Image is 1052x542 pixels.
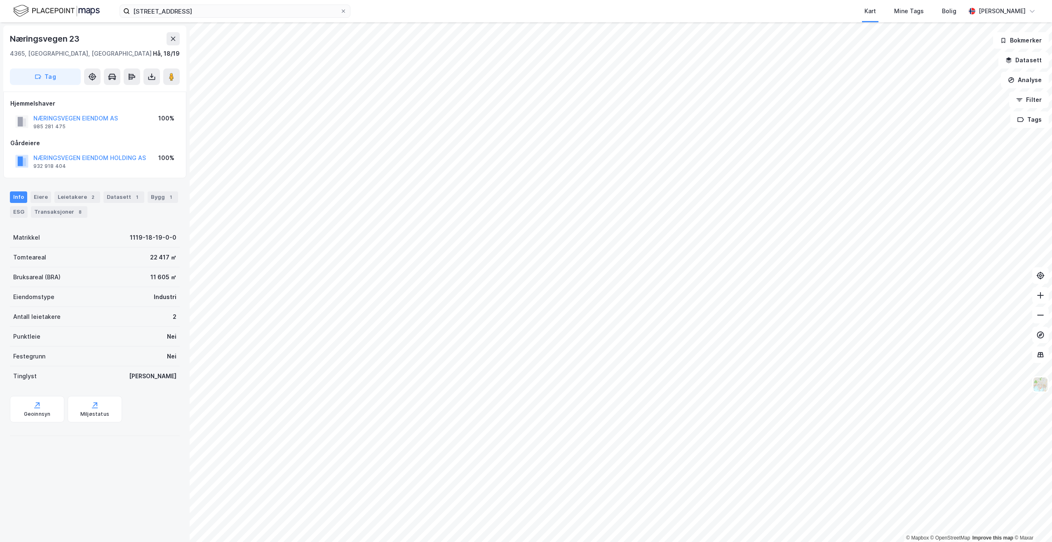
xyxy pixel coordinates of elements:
div: Bygg [148,191,178,203]
button: Tag [10,68,81,85]
button: Tags [1010,111,1049,128]
a: Mapbox [906,535,929,541]
div: 11 605 ㎡ [150,272,176,282]
div: Hå, 18/19 [153,49,180,59]
div: Festegrunn [13,351,45,361]
div: Gårdeiere [10,138,179,148]
div: 22 417 ㎡ [150,252,176,262]
div: Transaksjoner [31,206,87,218]
div: Punktleie [13,332,40,342]
input: Søk på adresse, matrikkel, gårdeiere, leietakere eller personer [130,5,340,17]
div: Antall leietakere [13,312,61,322]
div: [PERSON_NAME] [979,6,1026,16]
div: 2 [173,312,176,322]
div: Eiendomstype [13,292,54,302]
button: Datasett [998,52,1049,68]
div: Industri [154,292,176,302]
button: Bokmerker [993,32,1049,49]
button: Filter [1009,92,1049,108]
div: Tomteareal [13,252,46,262]
div: Nei [167,351,176,361]
div: Bruksareal (BRA) [13,272,61,282]
img: logo.f888ab2527a4732fd821a326f86c7f29.svg [13,4,100,18]
a: Improve this map [972,535,1013,541]
div: Info [10,191,27,203]
div: 8 [76,208,84,216]
div: Kart [864,6,876,16]
div: [PERSON_NAME] [129,371,176,381]
div: Tinglyst [13,371,37,381]
iframe: Chat Widget [1011,502,1052,542]
div: Matrikkel [13,233,40,243]
div: 2 [89,193,97,201]
div: Næringsvegen 23 [10,32,81,45]
button: Analyse [1001,72,1049,88]
div: Mine Tags [894,6,924,16]
div: Miljøstatus [80,411,109,417]
div: 932 918 404 [33,163,66,170]
a: OpenStreetMap [930,535,970,541]
div: ESG [10,206,28,218]
div: Datasett [103,191,144,203]
div: Leietakere [54,191,100,203]
div: Bolig [942,6,956,16]
div: 1 [133,193,141,201]
div: 100% [158,153,174,163]
img: Z [1033,377,1048,392]
div: Geoinnsyn [24,411,51,417]
div: 100% [158,113,174,123]
div: 1119-18-19-0-0 [130,233,176,243]
div: 1 [167,193,175,201]
div: 4365, [GEOGRAPHIC_DATA], [GEOGRAPHIC_DATA] [10,49,152,59]
div: Eiere [31,191,51,203]
div: 985 281 475 [33,123,66,130]
div: Nei [167,332,176,342]
div: Hjemmelshaver [10,99,179,108]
